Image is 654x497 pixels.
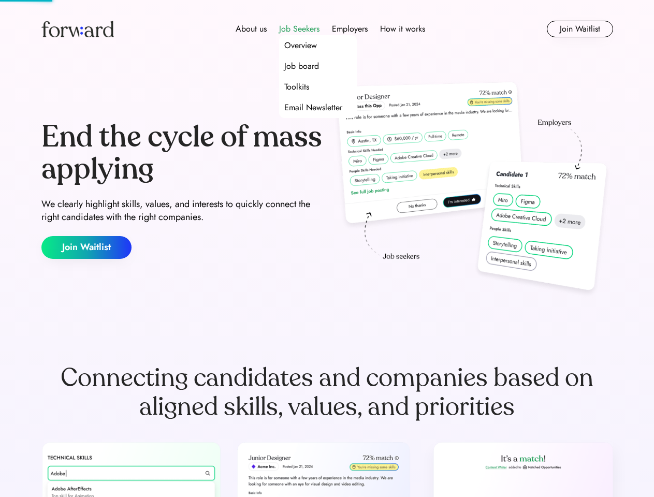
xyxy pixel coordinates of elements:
[284,39,317,52] div: Overview
[279,23,319,35] div: Job Seekers
[332,23,368,35] div: Employers
[547,21,613,37] button: Join Waitlist
[41,21,114,37] img: Forward logo
[284,81,309,93] div: Toolkits
[41,363,613,421] div: Connecting candidates and companies based on aligned skills, values, and priorities
[41,236,132,259] button: Join Waitlist
[41,198,323,224] div: We clearly highlight skills, values, and interests to quickly connect the right candidates with t...
[41,121,323,185] div: End the cycle of mass applying
[331,79,613,301] img: hero-image.png
[284,101,342,114] div: Email Newsletter
[236,23,267,35] div: About us
[284,60,319,72] div: Job board
[380,23,425,35] div: How it works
